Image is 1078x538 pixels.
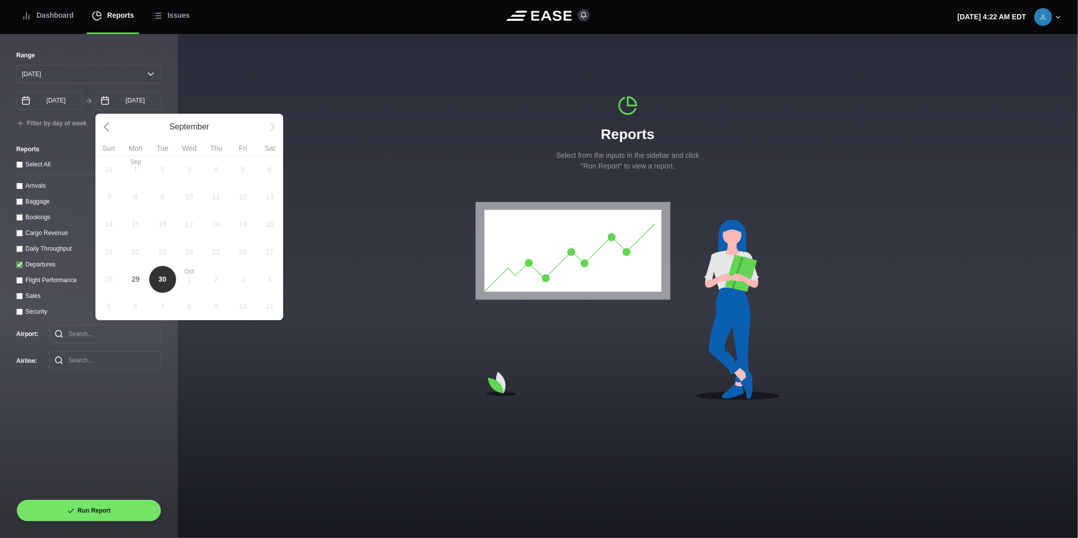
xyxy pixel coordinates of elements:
input: mm/dd/yyyy [16,91,82,110]
label: Airline : [16,356,33,365]
span: Fri [229,145,256,152]
span: September [122,121,256,133]
input: Search... [49,325,161,343]
span: Sat [256,145,283,152]
label: Departures [25,261,55,268]
span: 29 [131,274,140,285]
img: 53f407fb3ff95c172032ba983d01de88 [1034,8,1052,26]
span: Sun [95,145,122,152]
button: Filter by day of week [16,120,87,128]
label: Sales [25,292,41,299]
label: Daily Throughput [25,245,72,252]
div: Reports [552,95,704,172]
span: Tue [149,145,176,152]
h1: Reports [552,124,704,145]
label: Bookings [25,214,50,221]
label: Arrivals [25,182,46,189]
button: Run Report [16,499,161,522]
label: Airport : [16,329,33,339]
label: Baggage [25,198,50,205]
input: Search... [49,351,161,369]
label: Flight Performance [25,277,77,284]
label: Range [16,51,161,60]
p: [DATE] 4:22 AM EDT [958,12,1026,22]
label: Security [25,308,47,315]
input: mm/dd/yyyy [95,91,161,110]
label: Cargo Revenue [25,229,68,237]
span: Thu [203,145,229,152]
span: Mon [122,145,149,152]
p: Select from the inputs in the sidebar and click "Run Report" to view a report. [552,150,704,172]
label: Select All [25,161,50,168]
span: Wed [176,145,203,152]
label: Reports [16,145,161,154]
